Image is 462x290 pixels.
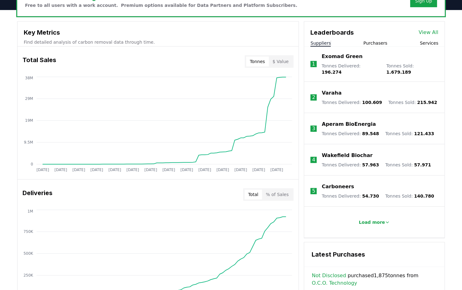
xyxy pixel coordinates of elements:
tspan: [DATE] [144,168,157,172]
tspan: [DATE] [217,168,229,172]
span: 215.942 [417,100,437,105]
a: Aperam BioEnergia [322,120,376,128]
p: Tonnes Delivered : [322,162,379,168]
tspan: [DATE] [108,168,121,172]
button: % of Sales [262,189,292,199]
tspan: 29M [25,96,33,101]
p: 4 [312,156,315,164]
p: Tonnes Delivered : [322,99,382,106]
button: Tonnes [246,57,269,66]
span: 196.274 [322,70,342,75]
p: 5 [312,187,315,195]
tspan: 38M [25,76,33,80]
button: Purchasers [363,40,387,46]
h3: Key Metrics [24,28,292,37]
p: Load more [359,219,385,225]
tspan: 1M [28,209,33,213]
tspan: [DATE] [127,168,139,172]
button: Load more [354,216,395,229]
tspan: [DATE] [163,168,175,172]
button: $ Value [269,57,293,66]
tspan: [DATE] [90,168,103,172]
p: Tonnes Delivered : [322,63,380,75]
button: Total [244,189,262,199]
span: 1.679.189 [386,70,411,75]
span: 100.609 [362,100,382,105]
a: Varaha [322,89,341,97]
tspan: 750K [23,229,33,234]
a: Carboneers [322,183,354,190]
p: Tonnes Delivered : [322,193,379,199]
p: Tonnes Sold : [388,99,437,106]
p: Tonnes Sold : [386,63,438,75]
p: Tonnes Sold : [385,162,431,168]
p: 1 [312,60,315,68]
p: Find detailed analysis of carbon removal data through time. [24,39,292,45]
h3: Leaderboards [310,28,354,37]
a: Exomad Green [322,53,363,60]
span: 54.730 [362,194,379,199]
tspan: [DATE] [180,168,193,172]
a: O.C.O. Technology [312,279,357,287]
tspan: 0 [31,162,33,166]
tspan: [DATE] [37,168,49,172]
tspan: [DATE] [234,168,247,172]
p: 3 [312,125,315,132]
a: View All [419,29,438,36]
p: Free to all users with a work account. Premium options available for Data Partners and Platform S... [25,2,297,8]
tspan: 19M [25,118,33,123]
span: 121.433 [414,131,434,136]
h3: Deliveries [23,188,53,201]
tspan: 500K [23,251,33,256]
h3: Total Sales [23,55,56,68]
tspan: [DATE] [73,168,85,172]
tspan: 9.5M [24,140,33,145]
span: purchased 1,875 tonnes from [312,272,437,287]
h3: Latest Purchases [312,250,437,259]
span: 57.963 [362,162,379,167]
p: Tonnes Sold : [385,193,434,199]
span: 140.780 [414,194,434,199]
span: 57.971 [414,162,431,167]
p: Tonnes Sold : [385,130,434,137]
span: 89.548 [362,131,379,136]
tspan: [DATE] [198,168,211,172]
a: Wakefield Biochar [322,152,372,159]
tspan: [DATE] [270,168,283,172]
p: Tonnes Delivered : [322,130,379,137]
button: Suppliers [310,40,331,46]
a: Not Disclosed [312,272,346,279]
tspan: [DATE] [253,168,265,172]
tspan: [DATE] [54,168,67,172]
p: 2 [312,94,315,101]
tspan: 250K [23,273,33,278]
button: Services [420,40,438,46]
